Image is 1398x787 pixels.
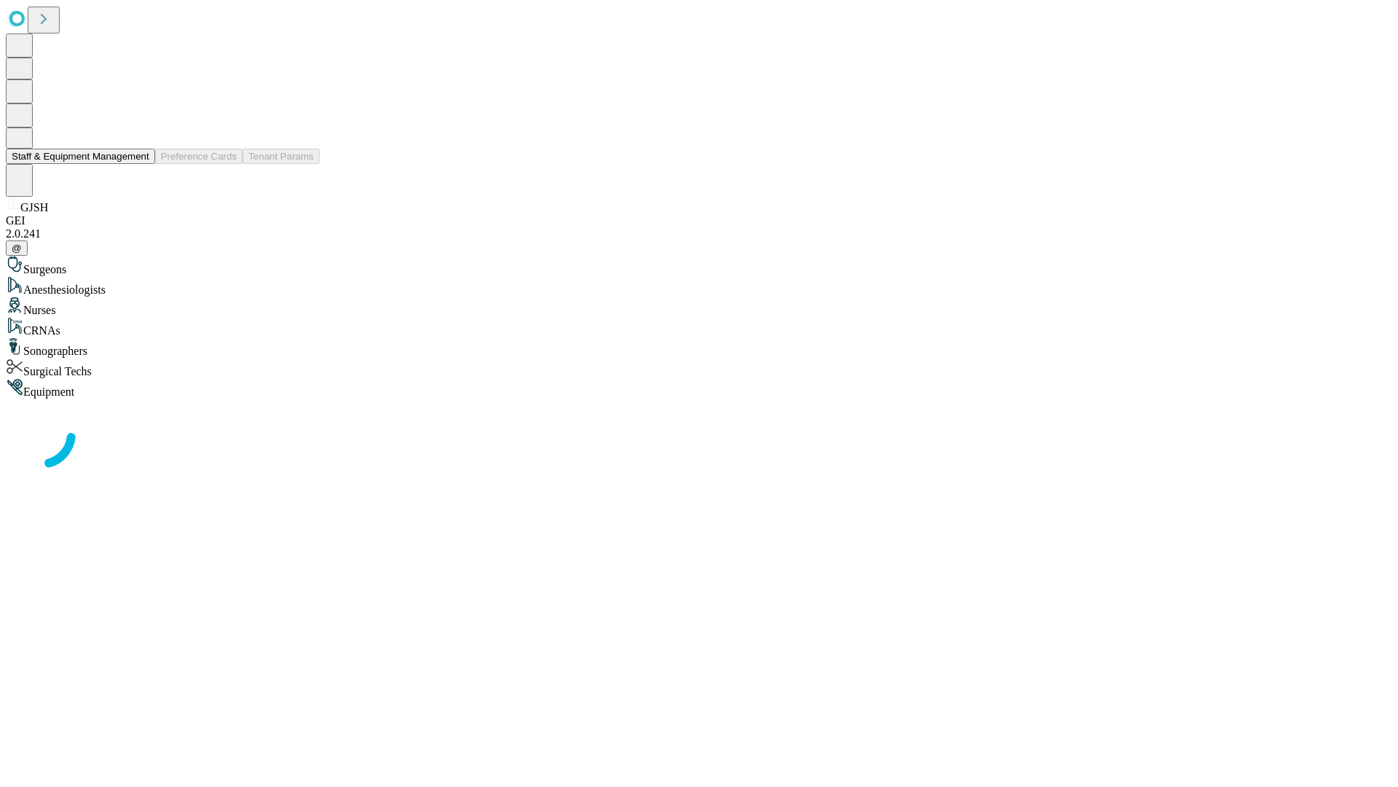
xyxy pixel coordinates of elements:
[6,240,28,256] button: @
[6,297,1392,317] div: Nurses
[6,276,1392,297] div: Anesthesiologists
[20,201,48,214] span: GJSH
[6,378,1392,399] div: Equipment
[6,227,1392,240] div: 2.0.241
[6,256,1392,276] div: Surgeons
[6,149,155,164] button: Staff & Equipment Management
[6,214,1392,227] div: GEI
[155,149,242,164] button: Preference Cards
[6,337,1392,358] div: Sonographers
[6,317,1392,337] div: CRNAs
[6,358,1392,378] div: Surgical Techs
[242,149,320,164] button: Tenant Params
[12,243,22,254] span: @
